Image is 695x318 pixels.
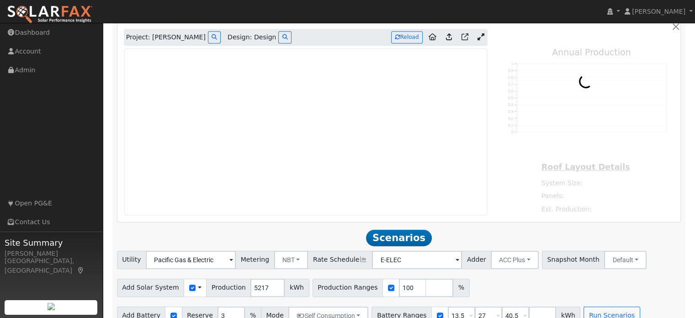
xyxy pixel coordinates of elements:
[146,251,236,269] input: Select a Utility
[235,251,275,269] span: Metering
[366,230,431,246] span: Scenarios
[5,237,98,249] span: Site Summary
[274,251,308,269] button: NBT
[206,279,251,297] span: Production
[126,32,206,42] span: Project: [PERSON_NAME]
[425,30,440,45] a: Aurora to Home
[284,279,309,297] span: kWh
[117,279,185,297] span: Add Solar System
[5,249,98,259] div: [PERSON_NAME]
[604,251,647,269] button: Default
[458,30,472,45] a: Open in Aurora
[453,279,469,297] span: %
[77,267,85,274] a: Map
[372,251,462,269] input: Select a Rate Schedule
[474,31,488,44] a: Expand Aurora window
[391,31,423,43] button: Reload
[5,256,98,275] div: [GEOGRAPHIC_DATA], [GEOGRAPHIC_DATA]
[632,8,685,15] span: [PERSON_NAME]
[117,251,147,269] span: Utility
[491,251,539,269] button: ACC Plus
[542,251,605,269] span: Snapshot Month
[308,251,372,269] span: Rate Schedule
[228,32,276,42] span: Design: Design
[313,279,383,297] span: Production Ranges
[48,303,55,310] img: retrieve
[7,5,93,24] img: SolarFax
[442,30,456,45] a: Upload consumption to Aurora project
[462,251,491,269] span: Adder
